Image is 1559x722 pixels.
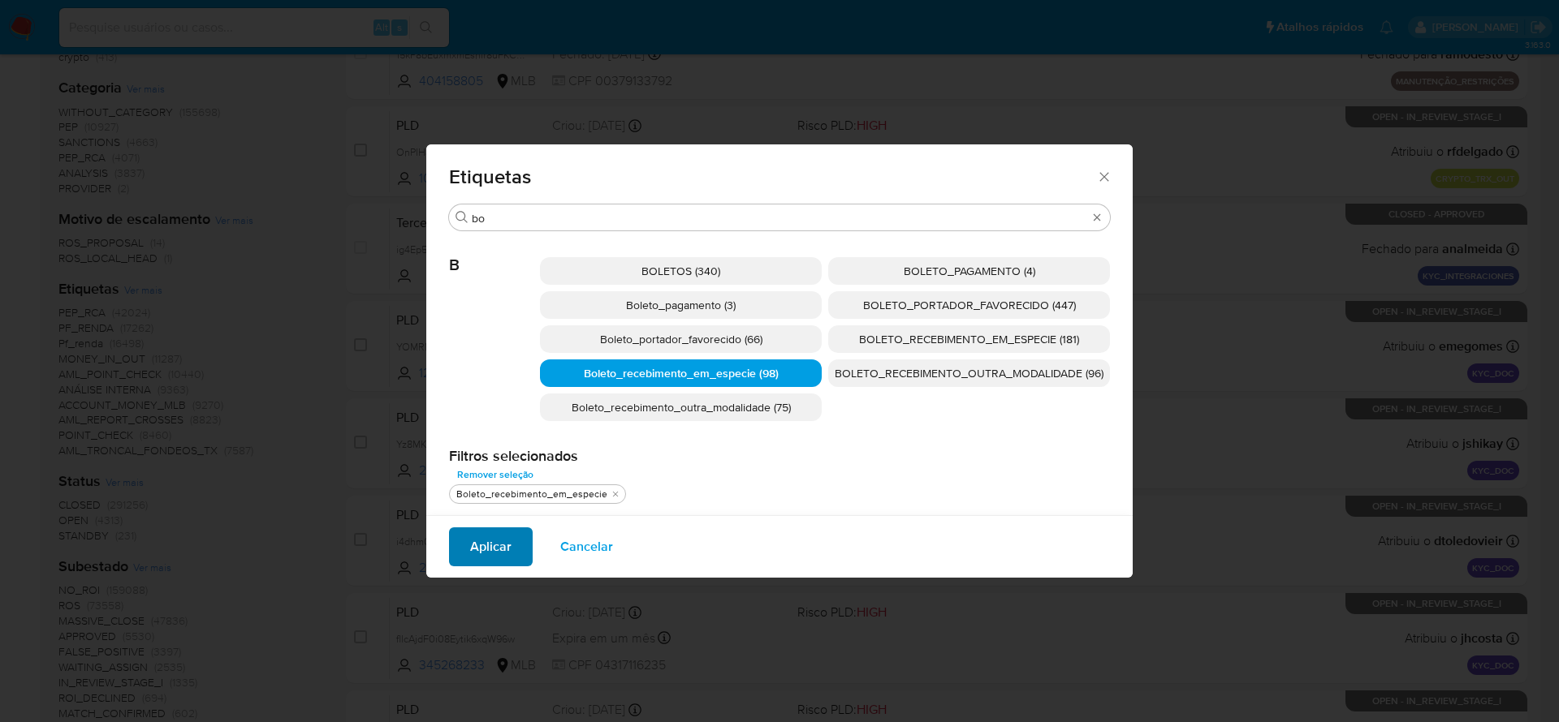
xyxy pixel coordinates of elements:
span: Remover seleção [457,466,533,483]
div: Boleto_recebimento_em_especie (98) [540,359,822,387]
span: BOLETO_RECEBIMENTO_OUTRA_MODALIDADE (96) [835,365,1103,381]
input: Filtro de pesquisa [472,211,1087,226]
span: BOLETO_PORTADOR_FAVORECIDO (447) [863,297,1076,313]
div: BOLETO_PORTADOR_FAVORECIDO (447) [828,291,1110,319]
span: BOLETO_RECEBIMENTO_EM_ESPECIE (181) [859,331,1079,347]
div: Boleto_recebimento_em_especie [453,488,611,501]
span: BOLETO_PAGAMENTO (4) [904,263,1035,279]
button: Remover seleção [449,465,542,484]
div: BOLETO_PAGAMENTO (4) [828,257,1110,285]
div: BOLETO_RECEBIMENTO_OUTRA_MODALIDADE (96) [828,359,1110,387]
span: BOLETOS (340) [641,263,720,279]
button: Cancelar [539,527,634,566]
button: Borrar [1090,211,1103,224]
div: BOLETO_RECEBIMENTO_EM_ESPECIE (181) [828,325,1110,353]
div: Boleto_recebimento_outra_modalidade (75) [540,393,822,421]
button: quitar Boleto_recebimento_em_especie [609,488,622,501]
button: Buscar [456,211,469,224]
span: B [449,231,540,275]
span: Cancelar [560,529,613,565]
span: Aplicar [470,529,512,565]
span: Etiquetas [449,167,1096,187]
span: Boleto_recebimento_outra_modalidade (75) [572,399,791,415]
div: BOLETOS (340) [540,257,822,285]
span: Boleto_pagamento (3) [626,297,736,313]
button: Fechar [1096,169,1111,183]
button: Aplicar [449,527,533,566]
span: Boleto_portador_favorecido (66) [600,331,762,347]
span: Boleto_recebimento_em_especie (98) [584,365,779,381]
div: Boleto_pagamento (3) [540,291,822,319]
div: Boleto_portador_favorecido (66) [540,325,822,353]
h2: Filtros selecionados [449,447,1110,465]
